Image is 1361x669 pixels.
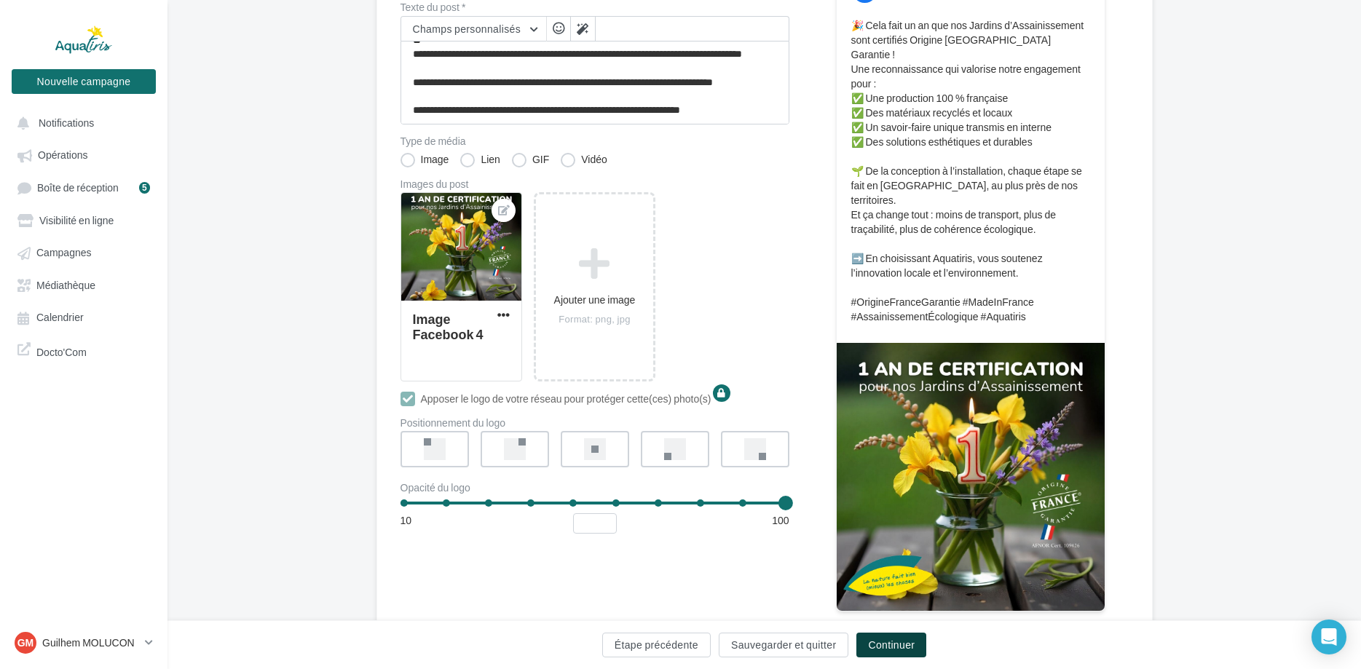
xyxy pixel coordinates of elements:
div: Images du post [401,179,789,189]
span: Visibilité en ligne [39,214,114,226]
span: Opérations [38,149,87,162]
label: Type de média [401,136,789,146]
a: Calendrier [9,304,159,330]
span: GM [17,636,34,650]
div: 100 [772,513,789,528]
a: Docto'Com [9,336,159,365]
div: Image Facebook 4 [413,311,484,342]
label: Lien [460,153,500,167]
span: Docto'Com [36,342,87,359]
a: Médiathèque [9,272,159,298]
a: Visibilité en ligne [9,207,159,233]
div: 10 [401,513,412,528]
p: Guilhem MOLUCON [42,636,139,650]
label: Vidéo [561,153,607,167]
button: Nouvelle campagne [12,69,156,94]
p: 🎉 Cela fait un an que nos Jardins d’Assainissement sont certifiés Origine [GEOGRAPHIC_DATA] Garan... [851,18,1090,324]
div: Opacité du logo [401,483,789,493]
span: Campagnes [36,247,92,259]
a: Campagnes [9,239,159,265]
a: Opérations [9,141,159,167]
div: Positionnement du logo [401,418,789,428]
div: La prévisualisation est non-contractuelle [836,611,1105,630]
button: Sauvegarder et quitter [719,633,848,657]
span: Médiathèque [36,279,95,291]
div: Apposer le logo de votre réseau pour protéger cette(ces) photo(s) [421,392,711,406]
button: Étape précédente [602,633,711,657]
label: Texte du post * [401,2,789,12]
label: GIF [512,153,549,167]
div: Open Intercom Messenger [1311,619,1346,654]
div: 5 [139,182,150,194]
span: Notifications [39,116,94,129]
label: Image [401,153,449,167]
span: Champs personnalisés [413,23,521,35]
span: Calendrier [36,312,84,324]
button: Champs personnalisés [401,17,546,41]
a: GM Guilhem MOLUCON [12,629,156,657]
button: Notifications [9,109,153,135]
span: Boîte de réception [37,181,119,194]
a: Boîte de réception5 [9,174,159,201]
button: Continuer [856,633,926,657]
